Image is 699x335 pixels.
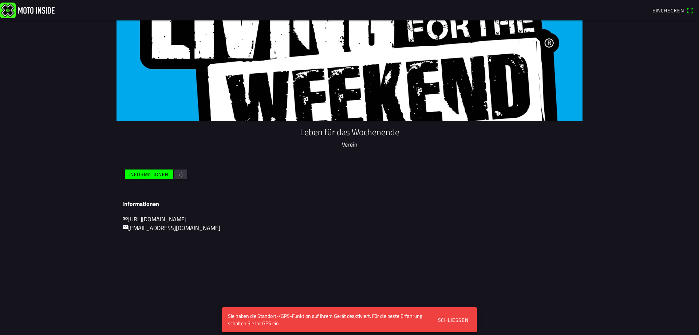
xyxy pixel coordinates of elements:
[122,224,128,230] ion-icon: mail
[652,7,684,14] font: Einchecken
[129,171,169,178] font: Informationen
[342,140,358,149] font: Verein
[649,4,698,16] a: EincheckenQR-Scanner
[122,199,159,208] font: Informationen
[122,223,220,232] a: mail[EMAIL_ADDRESS][DOMAIN_NAME]
[128,223,220,232] font: [EMAIL_ADDRESS][DOMAIN_NAME]
[128,215,186,223] font: [URL][DOMAIN_NAME]
[122,215,186,223] a: Link[URL][DOMAIN_NAME]
[178,171,182,178] font: : )
[300,125,399,139] font: Leben für das Wochenende
[122,215,128,221] ion-icon: Link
